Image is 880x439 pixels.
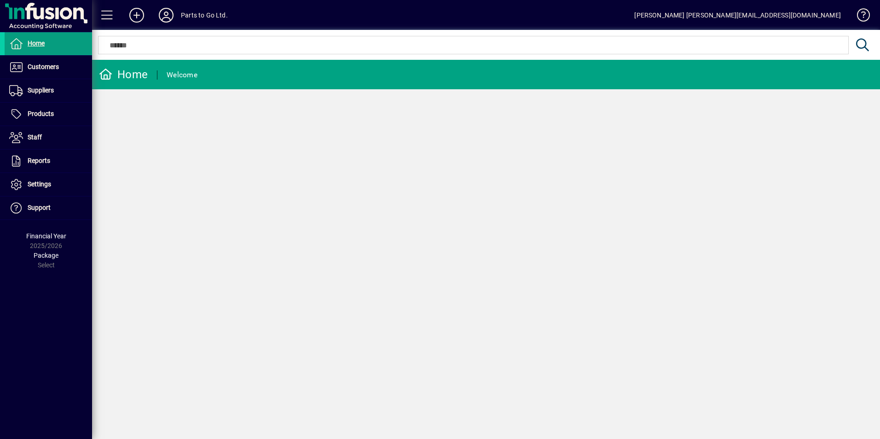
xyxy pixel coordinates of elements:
[28,180,51,188] span: Settings
[28,63,59,70] span: Customers
[5,103,92,126] a: Products
[99,67,148,82] div: Home
[5,196,92,219] a: Support
[28,40,45,47] span: Home
[151,7,181,23] button: Profile
[634,8,841,23] div: [PERSON_NAME] [PERSON_NAME][EMAIL_ADDRESS][DOMAIN_NAME]
[5,126,92,149] a: Staff
[34,252,58,259] span: Package
[5,173,92,196] a: Settings
[28,204,51,211] span: Support
[26,232,66,240] span: Financial Year
[28,87,54,94] span: Suppliers
[167,68,197,82] div: Welcome
[28,157,50,164] span: Reports
[28,133,42,141] span: Staff
[181,8,228,23] div: Parts to Go Ltd.
[122,7,151,23] button: Add
[5,79,92,102] a: Suppliers
[5,150,92,173] a: Reports
[850,2,868,32] a: Knowledge Base
[28,110,54,117] span: Products
[5,56,92,79] a: Customers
